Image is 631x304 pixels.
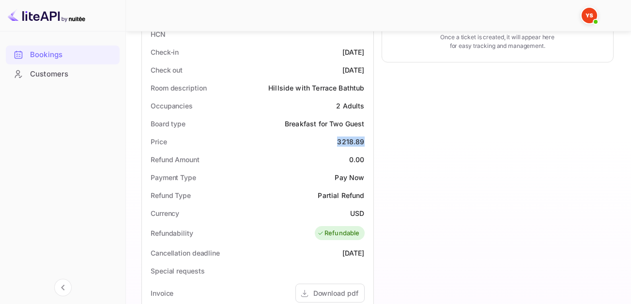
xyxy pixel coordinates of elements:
[285,119,364,129] div: Breakfast for Two Guest
[30,49,115,61] div: Bookings
[151,101,193,111] div: Occupancies
[30,69,115,80] div: Customers
[342,248,365,258] div: [DATE]
[151,29,166,39] div: HCN
[8,8,85,23] img: LiteAPI logo
[151,248,220,258] div: Cancellation deadline
[151,266,204,276] div: Special requests
[151,288,173,298] div: Invoice
[6,46,120,63] a: Bookings
[151,208,179,218] div: Currency
[436,33,559,50] p: Once a ticket is created, it will appear here for easy tracking and management.
[151,137,167,147] div: Price
[335,172,364,182] div: Pay Now
[151,190,191,200] div: Refund Type
[151,47,179,57] div: Check-in
[54,279,72,296] button: Collapse navigation
[337,137,364,147] div: 3218.89
[336,101,364,111] div: 2 Adults
[317,228,360,238] div: Refundable
[151,228,193,238] div: Refundability
[342,47,365,57] div: [DATE]
[151,172,196,182] div: Payment Type
[582,8,597,23] img: Yandex Support
[350,208,364,218] div: USD
[151,65,183,75] div: Check out
[151,119,185,129] div: Board type
[349,154,365,165] div: 0.00
[342,65,365,75] div: [DATE]
[6,65,120,83] a: Customers
[151,154,200,165] div: Refund Amount
[6,46,120,64] div: Bookings
[6,65,120,84] div: Customers
[318,190,364,200] div: Partial Refund
[151,83,206,93] div: Room description
[268,83,364,93] div: Hillside with Terrace Bathtub
[313,288,358,298] div: Download pdf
